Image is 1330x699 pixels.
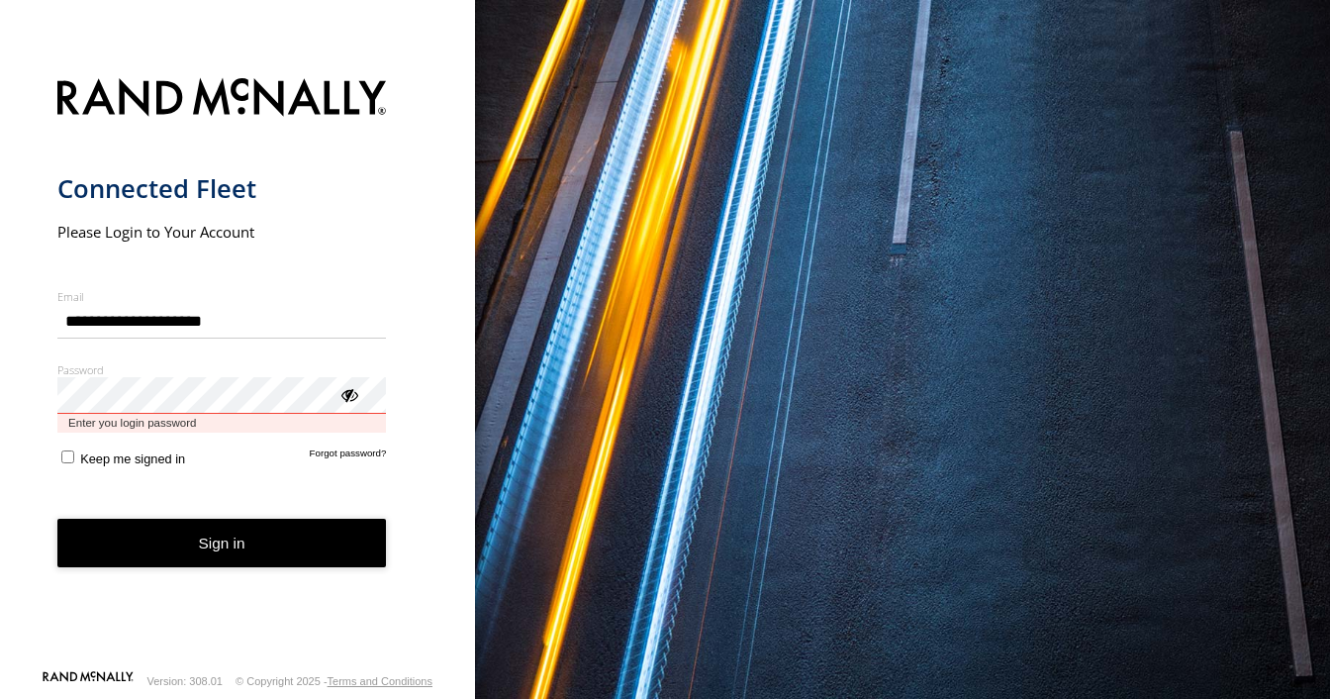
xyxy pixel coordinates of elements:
a: Visit our Website [43,671,134,691]
h1: Connected Fleet [57,172,387,205]
span: Enter you login password [57,414,387,433]
img: Rand McNally [57,74,387,125]
label: Email [57,289,387,304]
span: Keep me signed in [80,451,185,466]
input: Keep me signed in [61,450,74,463]
div: ViewPassword [338,384,358,404]
form: main [57,66,419,669]
button: Sign in [57,519,387,567]
label: Password [57,362,387,377]
div: Version: 308.01 [147,675,223,687]
a: Forgot password? [310,448,387,466]
div: © Copyright 2025 - [236,675,432,687]
a: Terms and Conditions [328,675,432,687]
h2: Please Login to Your Account [57,222,387,242]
